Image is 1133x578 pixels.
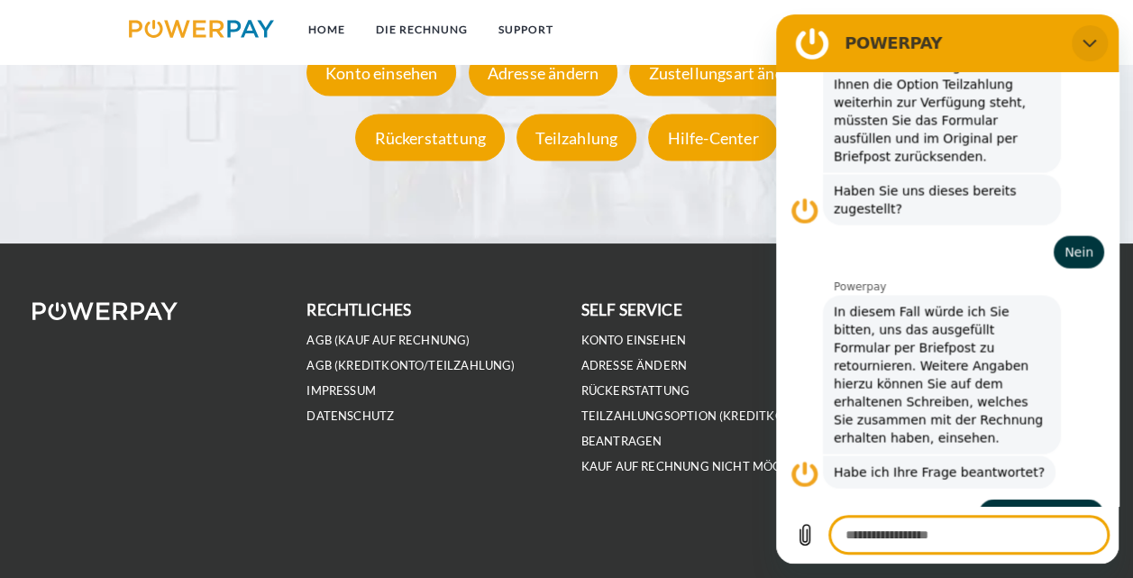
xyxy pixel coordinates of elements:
p: Powerpay [58,264,343,279]
a: agb [911,14,967,46]
div: Rückerstattung [355,114,505,161]
a: Konto einsehen [302,62,461,82]
a: Zustellungsart ändern [625,62,831,82]
iframe: Messaging-Fenster [776,14,1119,564]
a: Rückerstattung [351,127,509,147]
a: Adresse ändern [464,62,623,82]
div: Hilfe-Center [648,114,777,161]
a: Konto einsehen [581,333,687,348]
span: Habe ich Ihre Frage beantwortet? [50,441,276,473]
div: Zustellungsart ändern [629,49,827,96]
a: Teilzahlungsoption (KREDITKONTO) beantragen [581,408,813,449]
b: self service [581,300,682,319]
div: Adresse ändern [469,49,618,96]
img: logo-powerpay.svg [129,20,274,38]
b: rechtliches [306,300,411,319]
img: logo-powerpay-white.svg [32,302,178,320]
a: Hilfe-Center [644,127,781,147]
span: Haben Sie uns dieses bereits zugestellt? [50,160,281,210]
a: SUPPORT [483,14,569,46]
a: Rückerstattung [581,383,690,399]
span: In diesem Fall würde ich Sie bitten, uns das ausgefüllt Formular per Briefpost zu retournieren. W... [50,280,281,439]
button: Datei hochladen [11,502,47,538]
a: IMPRESSUM [306,383,376,399]
a: Kauf auf Rechnung nicht möglich [581,459,810,474]
span: Nein [281,221,324,253]
a: AGB (Kreditkonto/Teilzahlung) [306,358,515,373]
div: Teilzahlung [516,114,636,161]
a: DATENSCHUTZ [306,408,394,424]
a: Teilzahlung [512,127,641,147]
span: [PERSON_NAME] [206,484,324,517]
a: Adresse ändern [581,358,688,373]
a: DIE RECHNUNG [361,14,483,46]
a: AGB (Kauf auf Rechnung) [306,333,470,348]
a: Home [293,14,361,46]
div: Konto einsehen [306,49,457,96]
